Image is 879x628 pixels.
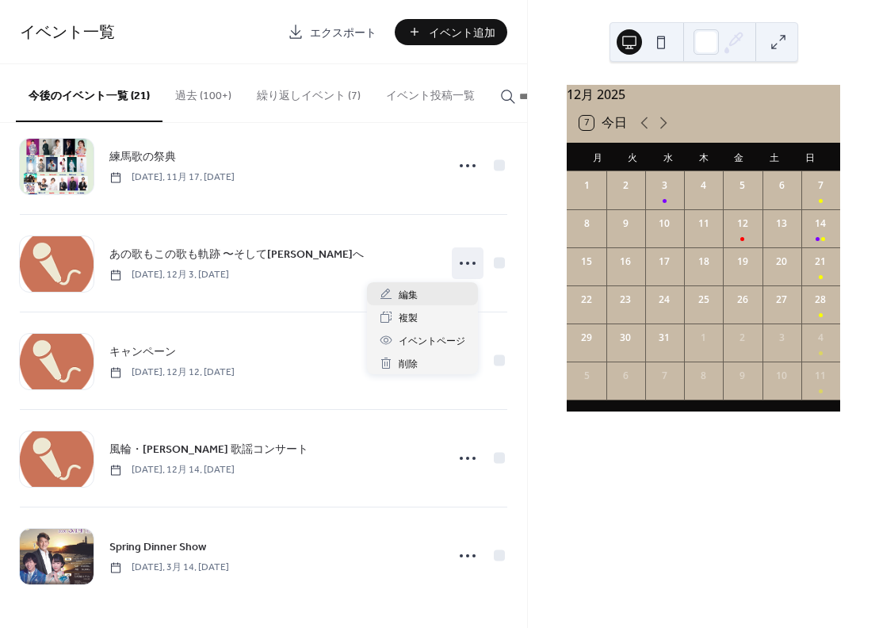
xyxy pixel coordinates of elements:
[813,255,827,269] div: 21
[109,539,206,556] span: Spring Dinner Show
[579,293,594,307] div: 22
[774,216,789,231] div: 13
[774,255,789,269] div: 20
[109,149,176,166] span: 練馬歌の祭典
[373,64,487,121] button: イベント投稿一覧
[567,85,840,104] div: 12月 2025
[109,268,229,282] span: [DATE], 12月 3, [DATE]
[736,331,750,345] div: 2
[736,255,750,269] div: 19
[774,369,789,383] div: 10
[618,331,632,345] div: 30
[579,143,615,171] div: 月
[686,143,721,171] div: 木
[579,369,594,383] div: 5
[615,143,651,171] div: 火
[618,293,632,307] div: 23
[697,331,711,345] div: 1
[579,331,594,345] div: 29
[109,147,176,166] a: 練馬歌の祭典
[657,178,671,193] div: 3
[574,112,632,134] button: 7今日
[618,255,632,269] div: 16
[697,178,711,193] div: 4
[109,366,235,380] span: [DATE], 12月 12, [DATE]
[657,331,671,345] div: 31
[618,369,632,383] div: 6
[395,19,507,45] button: イベント追加
[657,255,671,269] div: 17
[697,369,711,383] div: 8
[774,293,789,307] div: 27
[109,247,364,263] span: あの歌もこの歌も軌跡 〜そして[PERSON_NAME]へ
[579,178,594,193] div: 1
[697,293,711,307] div: 25
[813,369,827,383] div: 11
[579,216,594,231] div: 8
[310,25,376,41] span: エクスポート
[618,178,632,193] div: 2
[813,216,827,231] div: 14
[20,17,115,48] span: イベント一覧
[109,344,176,361] span: キャンペーン
[579,255,594,269] div: 15
[399,287,418,304] span: 編集
[697,216,711,231] div: 11
[618,216,632,231] div: 9
[736,216,750,231] div: 12
[276,19,388,45] a: エクスポート
[657,369,671,383] div: 7
[109,245,364,263] a: あの歌もこの歌も軌跡 〜そして[PERSON_NAME]へ
[657,293,671,307] div: 24
[109,440,308,458] a: 風輪・[PERSON_NAME] 歌謡コンサート
[697,255,711,269] div: 18
[792,143,827,171] div: 日
[109,343,176,361] a: キャンペーン
[736,293,750,307] div: 26
[16,64,162,122] button: 今後のイベント一覧 (21)
[399,310,418,327] span: 複製
[399,333,465,350] span: イベントページ
[774,331,789,345] div: 3
[813,331,827,345] div: 4
[813,293,827,307] div: 28
[244,64,373,121] button: 繰り返しイベント (7)
[109,442,308,458] span: 風輪・[PERSON_NAME] 歌謡コンサート
[162,64,244,121] button: 過去 (100+)
[399,356,418,373] span: 削除
[651,143,686,171] div: 水
[109,463,235,477] span: [DATE], 12月 14, [DATE]
[109,561,229,575] span: [DATE], 3月 14, [DATE]
[657,216,671,231] div: 10
[813,178,827,193] div: 7
[736,369,750,383] div: 9
[429,25,495,41] span: イベント追加
[736,178,750,193] div: 5
[774,178,789,193] div: 6
[109,170,235,185] span: [DATE], 11月 17, [DATE]
[721,143,757,171] div: 金
[757,143,793,171] div: 土
[109,538,206,556] a: Spring Dinner Show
